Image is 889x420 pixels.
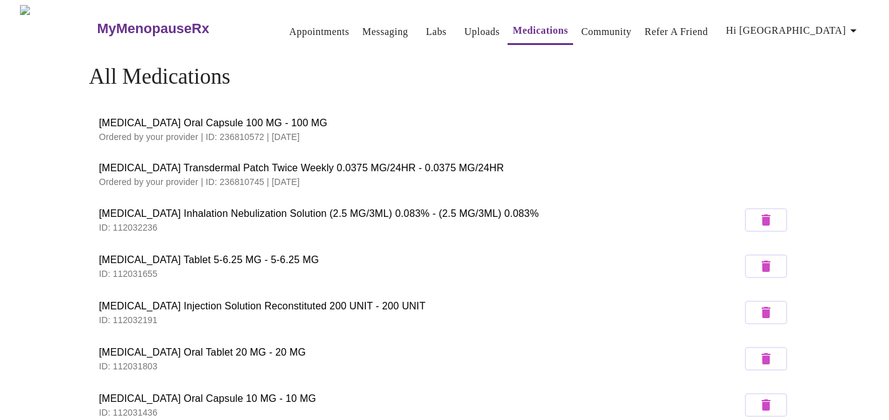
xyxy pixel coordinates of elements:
[513,22,568,39] a: Medications
[99,176,790,188] p: Ordered by your provider | ID: 236810745 | [DATE]
[89,64,800,89] h4: All Medications
[20,5,96,52] img: MyMenopauseRx Logo
[289,23,349,41] a: Appointments
[362,23,408,41] a: Messaging
[99,391,741,406] span: [MEDICAL_DATA] Oral Capsule 10 MG - 10 MG
[97,21,209,37] h3: MyMenopauseRx
[99,116,790,131] span: [MEDICAL_DATA] Oral Capsule 100 MG - 100 MG
[99,221,741,234] p: ID: 112032236
[508,18,573,45] button: Medications
[99,206,741,221] span: [MEDICAL_DATA] Inhalation Nebulization Solution (2.5 MG/3ML) 0.083% - (2.5 MG/3ML) 0.083%
[721,18,866,43] button: Hi [GEOGRAPHIC_DATA]
[99,406,741,419] p: ID: 112031436
[99,360,741,372] p: ID: 112031803
[426,23,446,41] a: Labs
[645,23,709,41] a: Refer a Friend
[99,267,741,280] p: ID: 112031655
[99,314,741,326] p: ID: 112032191
[357,19,413,44] button: Messaging
[99,161,790,176] span: [MEDICAL_DATA] Transdermal Patch Twice Weekly 0.0375 MG/24HR - 0.0375 MG/24HR
[464,23,500,41] a: Uploads
[284,19,354,44] button: Appointments
[99,131,790,143] p: Ordered by your provider | ID: 236810572 | [DATE]
[459,19,505,44] button: Uploads
[99,345,741,360] span: [MEDICAL_DATA] Oral Tablet 20 MG - 20 MG
[96,7,259,51] a: MyMenopauseRx
[640,19,714,44] button: Refer a Friend
[581,23,632,41] a: Community
[726,22,861,39] span: Hi [GEOGRAPHIC_DATA]
[99,252,741,267] span: [MEDICAL_DATA] Tablet 5-6.25 MG - 5-6.25 MG
[99,299,741,314] span: [MEDICAL_DATA] Injection Solution Reconstituted 200 UNIT - 200 UNIT
[576,19,637,44] button: Community
[416,19,456,44] button: Labs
